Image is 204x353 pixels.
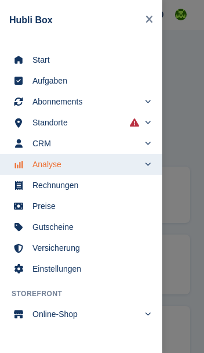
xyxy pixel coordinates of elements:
span: Standorte [32,114,139,131]
span: Gutscheine [32,219,145,235]
span: Analyse [32,156,139,172]
span: Rechnungen [32,177,145,193]
span: Aufgaben [32,73,145,89]
span: Versicherung [32,240,145,256]
i: Es sind Fehler bei der Synchronisierung von Smart-Einträgen aufgetreten [130,118,139,127]
div: Hubli Box [9,13,141,27]
span: Start [32,52,145,68]
span: Einstellungen [32,261,145,277]
span: Storefront [12,289,162,299]
span: Abonnements [32,93,139,110]
span: Online-Shop [32,306,139,322]
button: Close navigation [141,9,158,31]
span: CRM [32,135,139,152]
span: Preise [32,198,145,214]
